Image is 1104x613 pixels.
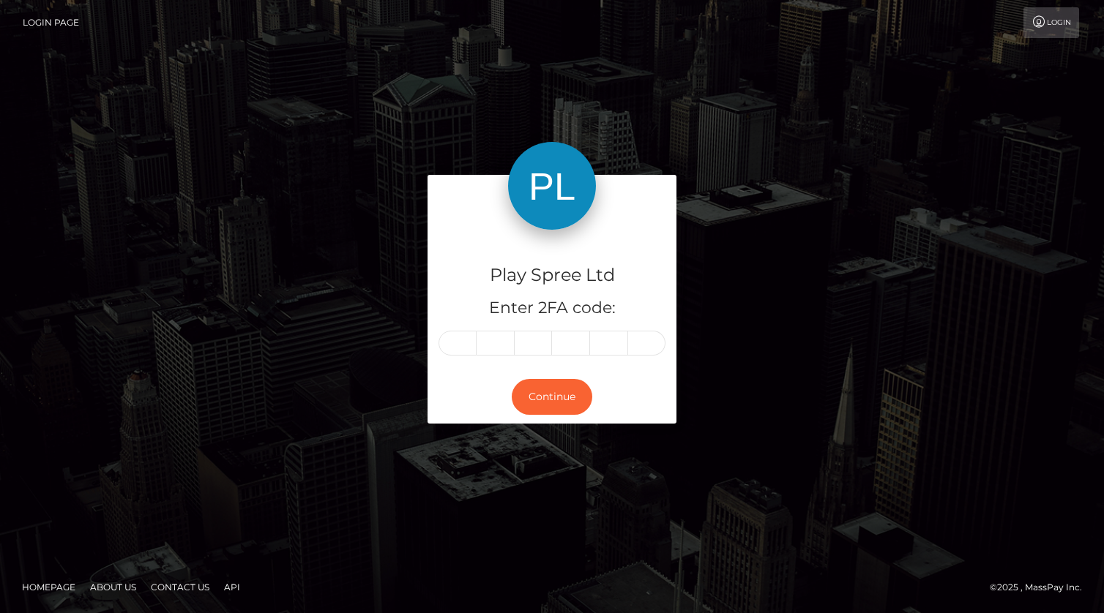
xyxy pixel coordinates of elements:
a: Login Page [23,7,79,38]
h5: Enter 2FA code: [439,297,665,320]
div: © 2025 , MassPay Inc. [990,579,1093,595]
h4: Play Spree Ltd [439,263,665,288]
a: Contact Us [145,576,215,598]
a: Homepage [16,576,81,598]
a: About Us [84,576,142,598]
a: API [218,576,246,598]
img: Play Spree Ltd [508,142,596,230]
button: Continue [512,379,592,415]
a: Login [1023,7,1079,38]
